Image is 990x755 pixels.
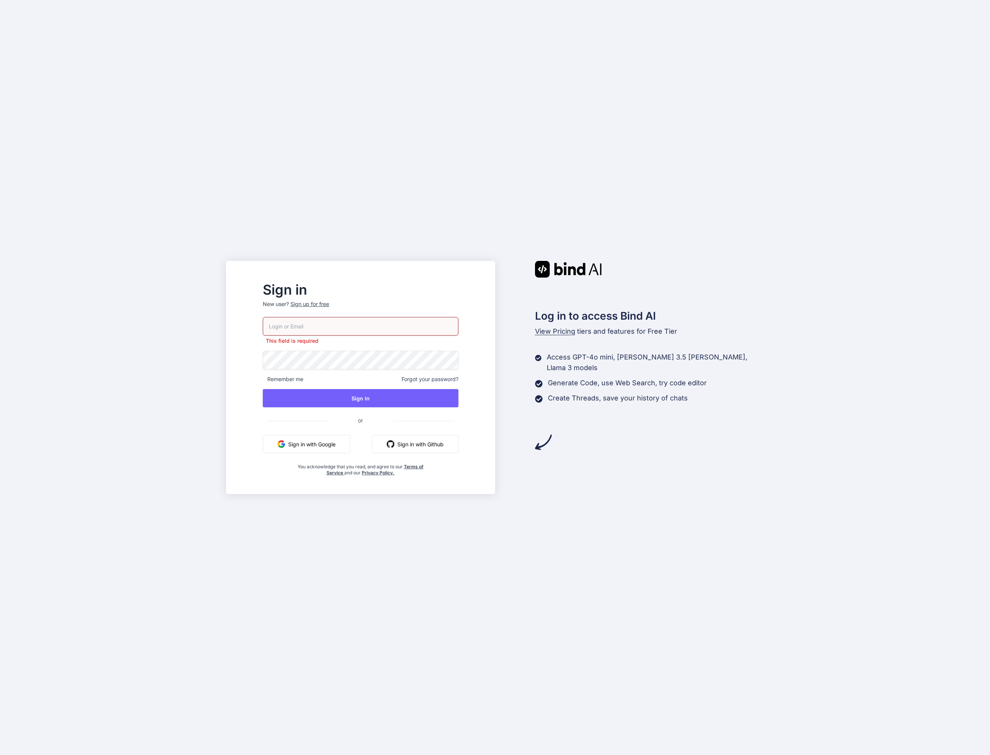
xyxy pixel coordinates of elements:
[295,459,426,476] div: You acknowledge that you read, and agree to our and our
[263,300,458,317] p: New user?
[535,261,602,278] img: Bind AI logo
[263,284,458,296] h2: Sign in
[535,327,575,335] span: View Pricing
[263,337,458,345] p: This field is required
[290,300,329,308] div: Sign up for free
[535,308,764,324] h2: Log in to access Bind AI
[328,411,393,430] span: or
[263,435,350,453] button: Sign in with Google
[326,464,424,476] a: Terms of Service
[535,434,552,450] img: arrow
[547,352,764,373] p: Access GPT-4o mini, [PERSON_NAME] 3.5 [PERSON_NAME], Llama 3 models
[263,375,303,383] span: Remember me
[362,470,394,476] a: Privacy Policy.
[387,440,394,448] img: github
[548,393,688,403] p: Create Threads, save your history of chats
[278,440,285,448] img: google
[263,389,458,407] button: Sign In
[402,375,458,383] span: Forgot your password?
[548,378,707,388] p: Generate Code, use Web Search, try code editor
[372,435,458,453] button: Sign in with Github
[263,317,458,336] input: Login or Email
[535,326,764,337] p: tiers and features for Free Tier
